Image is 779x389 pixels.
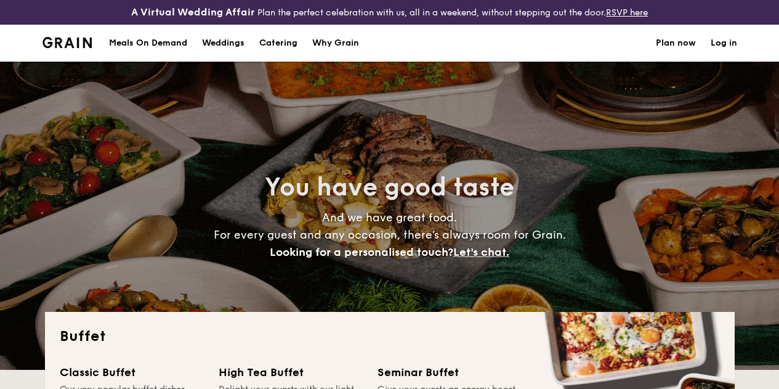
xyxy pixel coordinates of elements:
div: Why Grain [312,25,359,62]
a: Why Grain [305,25,366,62]
a: Logotype [42,37,92,48]
div: Classic Buffet [60,364,204,381]
div: Seminar Buffet [377,364,522,381]
div: Meals On Demand [109,25,187,62]
div: High Tea Buffet [219,364,363,381]
span: Looking for a personalised touch? [270,245,453,259]
a: Weddings [195,25,252,62]
a: Plan now [656,25,696,62]
span: And we have great food. For every guest and any occasion, there’s always room for Grain. [214,211,566,259]
img: Grain [42,37,92,48]
h4: A Virtual Wedding Affair [131,5,255,20]
h2: Buffet [60,327,720,346]
div: Plan the perfect celebration with us, all in a weekend, without stepping out the door. [130,5,649,20]
a: Catering [252,25,305,62]
a: Meals On Demand [102,25,195,62]
div: Weddings [202,25,244,62]
a: RSVP here [606,7,648,18]
a: Log in [711,25,737,62]
h1: Catering [259,25,297,62]
span: Let's chat. [453,245,509,259]
span: You have good taste [265,173,514,202]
